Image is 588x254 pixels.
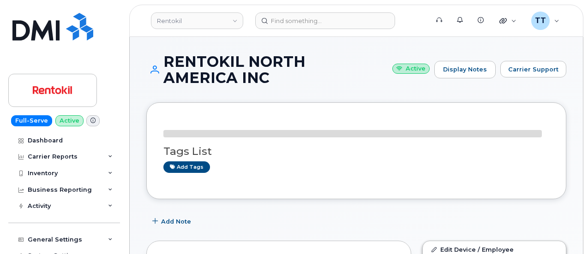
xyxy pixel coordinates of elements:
button: Add Note [146,213,199,230]
a: Display Notes [434,61,496,78]
h1: RENTOKIL NORTH AMERICA INC [146,53,430,86]
small: Active [392,64,430,74]
button: Carrier Support [500,61,566,77]
span: Carrier Support [508,65,558,74]
h3: Tags List [163,146,549,157]
a: Add tags [163,161,210,173]
span: Add Note [161,217,191,226]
